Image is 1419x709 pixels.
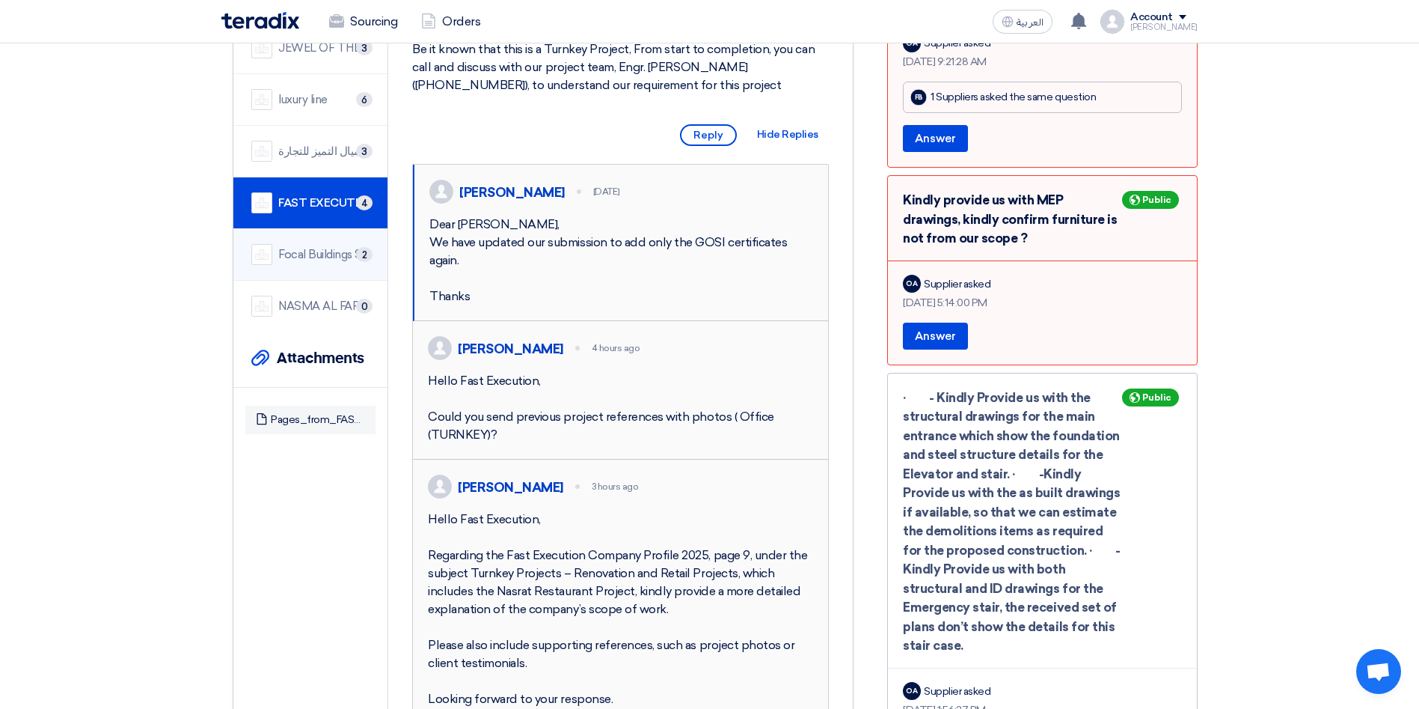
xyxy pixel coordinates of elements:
[221,12,299,29] img: Teradix logo
[1142,195,1171,205] span: Public
[278,298,370,315] div: NASMA AL FARIS CONTRACTING CO
[903,295,1182,311] div: [DATE] 5:14:00 PM
[409,5,492,38] a: Orders
[1142,392,1171,403] span: Public
[903,34,921,52] div: OA
[459,184,565,201] div: [PERSON_NAME]
[251,296,272,317] img: company-name
[903,54,1182,70] div: [DATE] 9:21:28 AM
[910,89,928,106] div: FB
[251,37,272,58] img: company-name
[428,511,813,708] div: Hello Fast Execution, Regarding the Fast Execution Company Profile 2025, page 9, under the subjec...
[271,413,368,427] a: Pages_from_FASTExecutionCompanyProfile.pdf
[356,40,373,55] span: 3
[458,479,563,496] div: [PERSON_NAME]
[317,5,409,38] a: Sourcing
[592,480,639,493] div: 3 hours ago
[429,216,813,305] div: Dear [PERSON_NAME], We have updated our submission to add only the GOSI certificates again. Thanks
[356,299,373,314] span: 0
[428,336,452,360] img: profile_test.png
[251,244,272,265] img: company-name
[251,192,272,213] img: company-name
[924,684,990,699] div: Supplier asked
[251,141,272,162] img: company-name
[277,350,364,368] h2: Attachments
[1130,11,1173,24] div: Account
[903,682,921,700] div: OA
[278,195,370,212] div: FAST EXECUTION
[428,372,813,444] div: Hello Fast Execution, Could you send previous project references with photos ( Office (TURNKEY)?
[356,92,373,107] span: 6
[356,247,373,262] span: 2
[251,89,272,110] img: company-name
[278,91,328,109] div: luxury line
[278,246,370,264] div: Focal Buildings Solutions (FBS)
[924,276,990,292] div: Supplier asked
[1017,17,1043,28] span: العربية
[592,341,640,355] div: 4 hours ago
[278,143,370,160] div: شركة اميال التميز للتجارة
[903,125,968,152] button: Answer
[903,389,1182,656] div: · - Kindly Provide us with the structural drawings for the main entrance which show the foundatio...
[593,185,620,198] div: [DATE]
[680,124,737,146] span: Reply
[428,475,452,499] img: profile_test.png
[356,144,373,159] span: 3
[1100,10,1124,34] img: profile_test.png
[429,180,453,204] img: profile_test.png
[903,323,968,350] button: Answer
[412,40,829,94] div: Be it known that this is a Turnkey Project, From start to completion, you can call and discuss wi...
[903,275,921,293] div: OA
[1356,649,1401,694] div: Open chat
[903,191,1182,249] div: Kindly provide us with MEP drawings, kindly confirm furniture is not from our scope ?
[458,341,563,357] div: [PERSON_NAME]
[1130,23,1198,31] div: [PERSON_NAME]
[993,10,1052,34] button: العربية
[278,40,370,57] div: JEWEL OF THE CRADLE
[931,91,1096,104] div: 1 Suppliers asked the same question
[757,128,818,141] span: Hide Replies
[356,195,373,210] span: 4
